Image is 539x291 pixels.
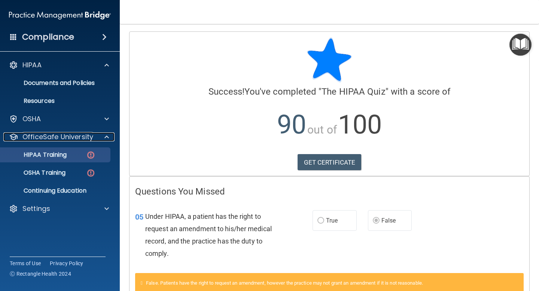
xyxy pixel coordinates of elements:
[9,61,109,70] a: HIPAA
[5,151,67,159] p: HIPAA Training
[22,114,41,123] p: OSHA
[322,86,385,97] span: The HIPAA Quiz
[381,217,396,224] span: False
[9,114,109,123] a: OSHA
[10,270,71,278] span: Ⓒ Rectangle Health 2024
[145,212,272,258] span: Under HIPAA, a patient has the right to request an amendment to his/her medical record, and the p...
[135,87,524,97] h4: You've completed " " with a score of
[326,217,338,224] span: True
[298,154,362,171] a: GET CERTIFICATE
[9,132,109,141] a: OfficeSafe University
[9,8,111,23] img: PMB logo
[135,187,524,196] h4: Questions You Missed
[10,260,41,267] a: Terms of Use
[307,123,337,136] span: out of
[208,86,245,97] span: Success!
[50,260,83,267] a: Privacy Policy
[307,37,352,82] img: blue-star-rounded.9d042014.png
[86,150,95,160] img: danger-circle.6113f641.png
[317,218,324,224] input: True
[22,204,50,213] p: Settings
[22,132,93,141] p: OfficeSafe University
[135,212,143,221] span: 05
[9,204,109,213] a: Settings
[509,34,532,56] button: Open Resource Center
[5,97,107,105] p: Resources
[277,109,306,140] span: 90
[146,280,423,286] span: False. Patients have the right to request an amendment, however the practice may not grant an ame...
[22,32,74,42] h4: Compliance
[5,187,107,194] p: Continuing Education
[5,79,107,87] p: Documents and Policies
[5,169,66,177] p: OSHA Training
[338,109,382,140] span: 100
[502,239,530,268] iframe: Drift Widget Chat Controller
[22,61,42,70] p: HIPAA
[86,168,95,178] img: danger-circle.6113f641.png
[373,218,380,224] input: False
